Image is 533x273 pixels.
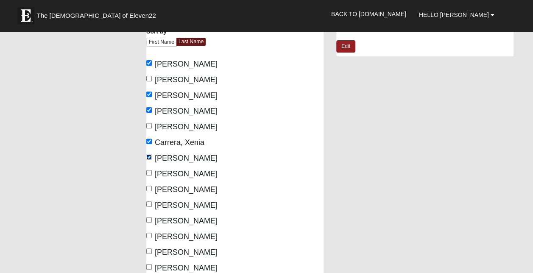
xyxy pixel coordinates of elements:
[155,185,218,194] span: [PERSON_NAME]
[146,233,152,238] input: [PERSON_NAME]
[419,11,489,18] span: Hello [PERSON_NAME]
[325,3,413,25] a: Back to [DOMAIN_NAME]
[155,107,218,115] span: [PERSON_NAME]
[13,3,183,24] a: The [DEMOGRAPHIC_DATA] of Eleven22
[155,123,218,131] span: [PERSON_NAME]
[155,75,218,84] span: [PERSON_NAME]
[146,92,152,97] input: [PERSON_NAME]
[146,170,152,175] input: [PERSON_NAME]
[146,107,152,113] input: [PERSON_NAME]
[155,201,218,209] span: [PERSON_NAME]
[155,232,218,241] span: [PERSON_NAME]
[146,123,152,128] input: [PERSON_NAME]
[146,154,152,160] input: [PERSON_NAME]
[155,170,218,178] span: [PERSON_NAME]
[146,139,152,144] input: Carrera, Xenia
[155,60,218,68] span: [PERSON_NAME]
[146,201,152,207] input: [PERSON_NAME]
[36,11,156,20] span: The [DEMOGRAPHIC_DATA] of Eleven22
[146,248,152,254] input: [PERSON_NAME]
[155,91,218,100] span: [PERSON_NAME]
[155,248,218,256] span: [PERSON_NAME]
[146,76,152,81] input: [PERSON_NAME]
[155,217,218,225] span: [PERSON_NAME]
[146,217,152,223] input: [PERSON_NAME]
[155,154,218,162] span: [PERSON_NAME]
[17,7,34,24] img: Eleven22 logo
[155,138,204,147] span: Carrera, Xenia
[146,186,152,191] input: [PERSON_NAME]
[146,38,177,47] a: First Name
[413,4,501,25] a: Hello [PERSON_NAME]
[176,38,206,46] a: Last Name
[146,60,152,66] input: [PERSON_NAME]
[336,40,355,53] a: Edit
